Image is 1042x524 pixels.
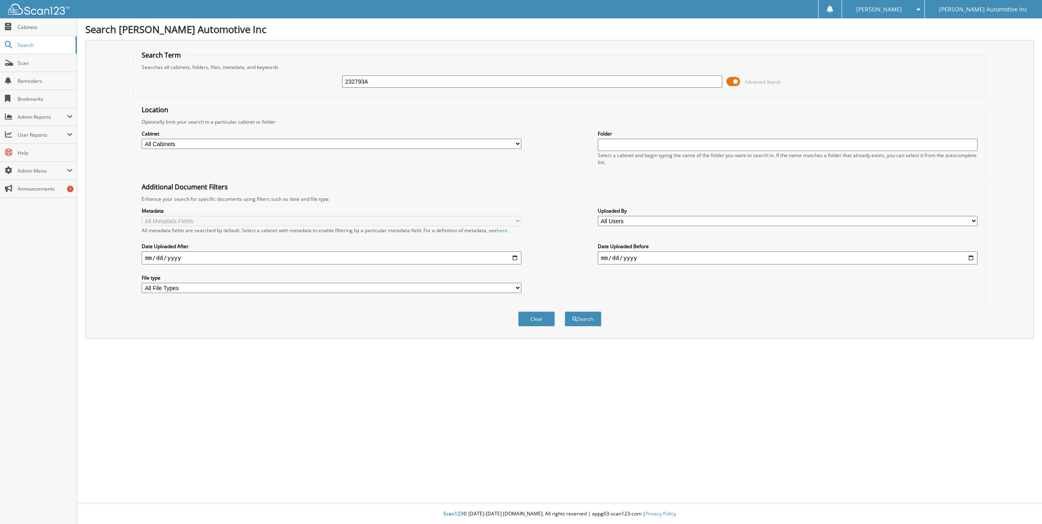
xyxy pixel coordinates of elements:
span: Search [18,42,71,49]
div: Select a cabinet and begin typing the name of the folder you want to search in. If the name match... [598,152,977,166]
span: Reminders [18,78,73,84]
span: Scan [18,60,73,67]
a: here [497,227,508,234]
div: Searches all cabinets, folders, files, metadata, and keywords [138,64,982,71]
span: [PERSON_NAME] [856,7,902,12]
span: Admin Reports [18,113,67,120]
div: Optionally limit your search to a particular cabinet or folder [138,118,982,125]
button: Clear [518,311,555,326]
label: Cabinet [142,130,521,137]
a: Privacy Policy [646,510,676,517]
label: Folder [598,130,977,137]
legend: Additional Document Filters [138,182,232,191]
span: [PERSON_NAME] Automotive Inc [939,7,1027,12]
label: Uploaded By [598,207,977,214]
input: end [598,251,977,264]
label: Date Uploaded After [142,243,521,250]
legend: Search Term [138,51,185,60]
span: Advanced Search [745,79,781,85]
input: start [142,251,521,264]
span: Announcements [18,185,73,192]
label: Date Uploaded Before [598,243,977,250]
label: File type [142,274,521,281]
legend: Location [138,105,172,114]
div: © [DATE]-[DATE] [DOMAIN_NAME]. All rights reserved | appg03-scan123-com | [77,504,1042,524]
div: All metadata fields are searched by default. Select a cabinet with metadata to enable filtering b... [142,227,521,234]
span: Cabinets [18,24,73,31]
div: Enhance your search for specific documents using filters such as date and file type. [138,195,982,202]
img: scan123-logo-white.svg [8,4,69,15]
span: Help [18,149,73,156]
label: Metadata [142,207,521,214]
span: Admin Menu [18,167,67,174]
div: 7 [67,186,73,192]
span: User Reports [18,131,67,138]
button: Search [565,311,601,326]
span: Bookmarks [18,95,73,102]
span: Scan123 [443,510,463,517]
h1: Search [PERSON_NAME] Automotive Inc [85,22,1034,36]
